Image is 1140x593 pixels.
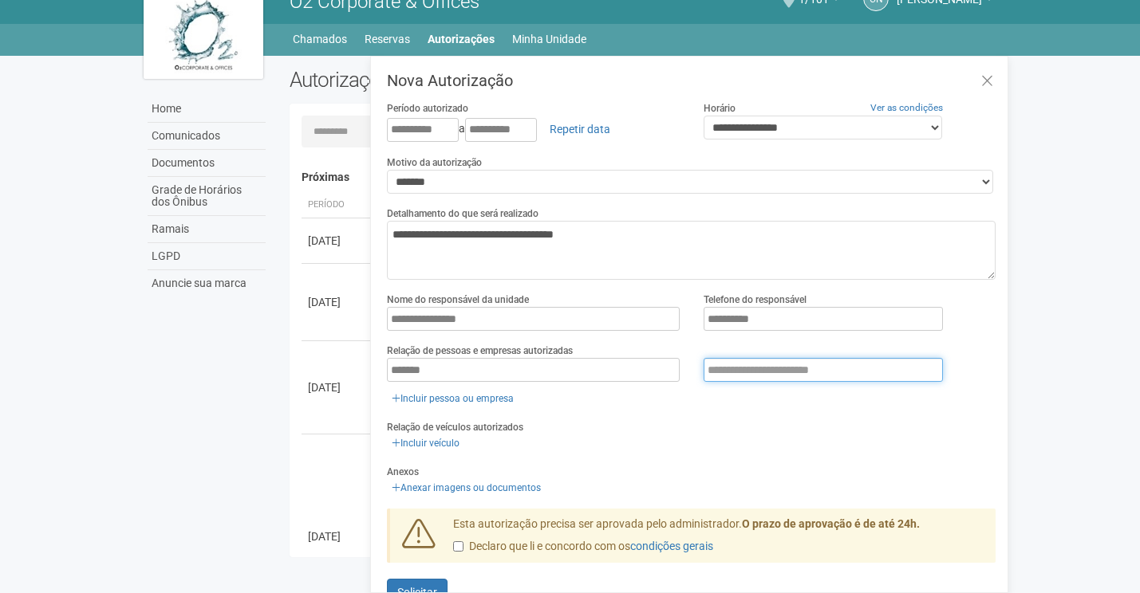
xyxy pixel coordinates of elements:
a: Minha Unidade [512,28,586,50]
label: Anexos [387,465,419,479]
a: Chamados [293,28,347,50]
a: LGPD [148,243,266,270]
th: Período [302,192,373,218]
h2: Autorizações [290,68,631,92]
div: [DATE] [308,379,367,395]
a: Repetir data [539,116,621,143]
a: Ramais [148,216,266,243]
label: Horário [704,101,736,116]
div: Esta autorização precisa ser aprovada pelo administrador. [441,516,996,563]
a: Incluir pessoa ou empresa [387,390,519,407]
strong: O prazo de aprovação é de até 24h. [742,517,920,530]
div: [DATE] [308,233,367,249]
a: Anexar imagens ou documentos [387,479,546,497]
label: Relação de veículos autorizados [387,420,523,434]
input: Declaro que li e concordo com oscondições gerais [453,541,463,552]
a: Grade de Horários dos Ônibus [148,177,266,216]
a: condições gerais [630,540,713,552]
h4: Próximas [302,171,985,183]
a: Documentos [148,150,266,177]
div: [DATE] [308,528,367,544]
a: Comunicados [148,123,266,150]
label: Relação de pessoas e empresas autorizadas [387,344,573,358]
label: Telefone do responsável [704,293,807,307]
div: a [387,116,680,143]
a: Anuncie sua marca [148,270,266,296]
label: Motivo da autorização [387,155,482,170]
a: Reservas [365,28,410,50]
h3: Nova Autorização [387,73,996,88]
a: Ver as condições [870,102,943,113]
label: Nome do responsável da unidade [387,293,529,307]
a: Home [148,96,266,123]
a: Autorizações [428,28,495,50]
a: Incluir veículo [387,434,464,452]
label: Declaro que li e concordo com os [453,539,713,555]
label: Detalhamento do que será realizado [387,206,538,221]
div: [DATE] [308,294,367,310]
label: Período autorizado [387,101,468,116]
